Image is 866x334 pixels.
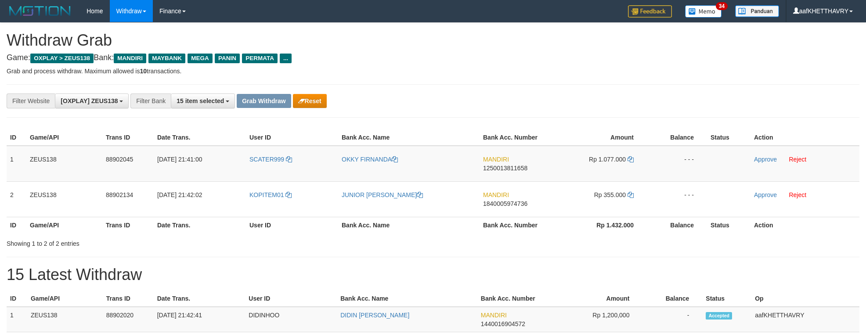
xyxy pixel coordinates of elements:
[61,97,118,104] span: [OXPLAY] ZEUS138
[7,217,26,233] th: ID
[337,291,477,307] th: Bank Acc. Name
[30,54,94,63] span: OXPLAY > ZEUS138
[148,54,185,63] span: MAYBANK
[249,191,292,198] a: KOPITEM01
[628,156,634,163] a: Copy 1077000 to clipboard
[7,32,859,49] h1: Withdraw Grab
[789,156,806,163] a: Reject
[103,307,154,332] td: 88902020
[245,307,337,332] td: DIDINHOO
[751,217,859,233] th: Action
[7,67,859,75] p: Grab and process withdraw. Maximum allowed is transactions.
[556,217,647,233] th: Rp 1.432.000
[242,54,278,63] span: PERMATA
[483,191,509,198] span: MANDIRI
[642,291,702,307] th: Balance
[480,217,556,233] th: Bank Acc. Number
[481,320,525,327] span: Copy 1440016904572 to clipboard
[789,191,806,198] a: Reject
[27,307,103,332] td: ZEUS138
[293,94,327,108] button: Reset
[27,291,103,307] th: Game/API
[26,129,102,146] th: Game/API
[685,5,722,18] img: Button%20Memo.svg
[154,217,246,233] th: Date Trans.
[7,236,354,248] div: Showing 1 to 2 of 2 entries
[553,291,643,307] th: Amount
[177,97,224,104] span: 15 item selected
[647,217,707,233] th: Balance
[246,129,338,146] th: User ID
[706,312,732,320] span: Accepted
[628,5,672,18] img: Feedback.jpg
[55,93,129,108] button: [OXPLAY] ZEUS138
[480,129,556,146] th: Bank Acc. Number
[106,156,133,163] span: 88902045
[26,217,102,233] th: Game/API
[716,2,728,10] span: 34
[7,146,26,182] td: 1
[342,156,398,163] a: OKKY FIRNANDA
[237,94,291,108] button: Grab Withdraw
[477,291,553,307] th: Bank Acc. Number
[647,181,707,217] td: - - -
[338,217,480,233] th: Bank Acc. Name
[26,146,102,182] td: ZEUS138
[754,191,777,198] a: Approve
[338,129,480,146] th: Bank Acc. Name
[481,312,507,319] span: MANDIRI
[7,54,859,62] h4: Game: Bank:
[103,291,154,307] th: Trans ID
[483,165,527,172] span: Copy 1250013811658 to clipboard
[114,54,146,63] span: MANDIRI
[154,291,245,307] th: Date Trans.
[594,191,626,198] span: Rp 355.000
[215,54,240,63] span: PANIN
[7,266,859,284] h1: 15 Latest Withdraw
[154,307,245,332] td: [DATE] 21:42:41
[26,181,102,217] td: ZEUS138
[249,156,292,163] a: SCATER999
[140,68,147,75] strong: 10
[102,217,154,233] th: Trans ID
[342,191,423,198] a: JUNIOR [PERSON_NAME]
[702,291,751,307] th: Status
[751,129,859,146] th: Action
[642,307,702,332] td: -
[483,156,509,163] span: MANDIRI
[556,129,647,146] th: Amount
[106,191,133,198] span: 88902134
[102,129,154,146] th: Trans ID
[245,291,337,307] th: User ID
[157,191,202,198] span: [DATE] 21:42:02
[7,181,26,217] td: 2
[7,291,27,307] th: ID
[249,191,284,198] span: KOPITEM01
[130,93,171,108] div: Filter Bank
[154,129,246,146] th: Date Trans.
[249,156,284,163] span: SCATER999
[707,217,751,233] th: Status
[751,291,859,307] th: Op
[589,156,626,163] span: Rp 1.077.000
[7,129,26,146] th: ID
[751,307,859,332] td: aafKHETTHAVRY
[188,54,213,63] span: MEGA
[647,129,707,146] th: Balance
[735,5,779,17] img: panduan.png
[707,129,751,146] th: Status
[483,200,527,207] span: Copy 1840005974736 to clipboard
[754,156,777,163] a: Approve
[7,307,27,332] td: 1
[553,307,643,332] td: Rp 1,200,000
[7,4,73,18] img: MOTION_logo.png
[171,93,235,108] button: 15 item selected
[246,217,338,233] th: User ID
[280,54,292,63] span: ...
[340,312,409,319] a: DIDIN [PERSON_NAME]
[647,146,707,182] td: - - -
[157,156,202,163] span: [DATE] 21:41:00
[628,191,634,198] a: Copy 355000 to clipboard
[7,93,55,108] div: Filter Website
